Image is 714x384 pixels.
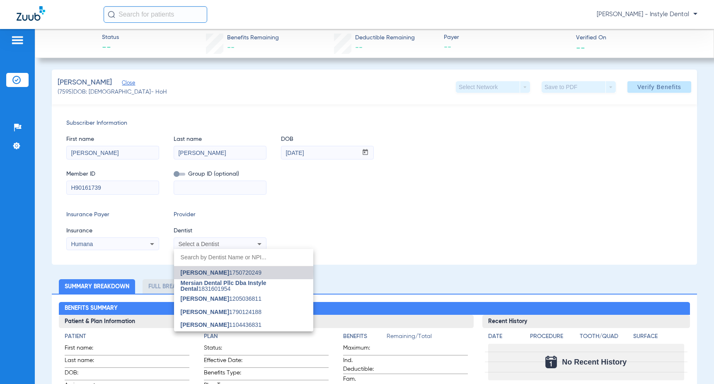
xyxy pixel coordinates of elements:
span: [PERSON_NAME] [181,269,229,276]
iframe: Chat Widget [673,344,714,384]
span: [PERSON_NAME] [181,295,229,302]
span: [PERSON_NAME] [181,321,229,328]
span: Mersian Dental Pllc Dba Instyle Dental [181,280,266,292]
span: 1750720249 [181,270,261,275]
span: 1831601954 [181,280,307,292]
span: 1790124188 [181,309,261,315]
span: 1205036811 [181,296,261,302]
span: 1104436831 [181,322,261,328]
input: dropdown search [174,249,313,266]
span: [PERSON_NAME] [181,309,229,315]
